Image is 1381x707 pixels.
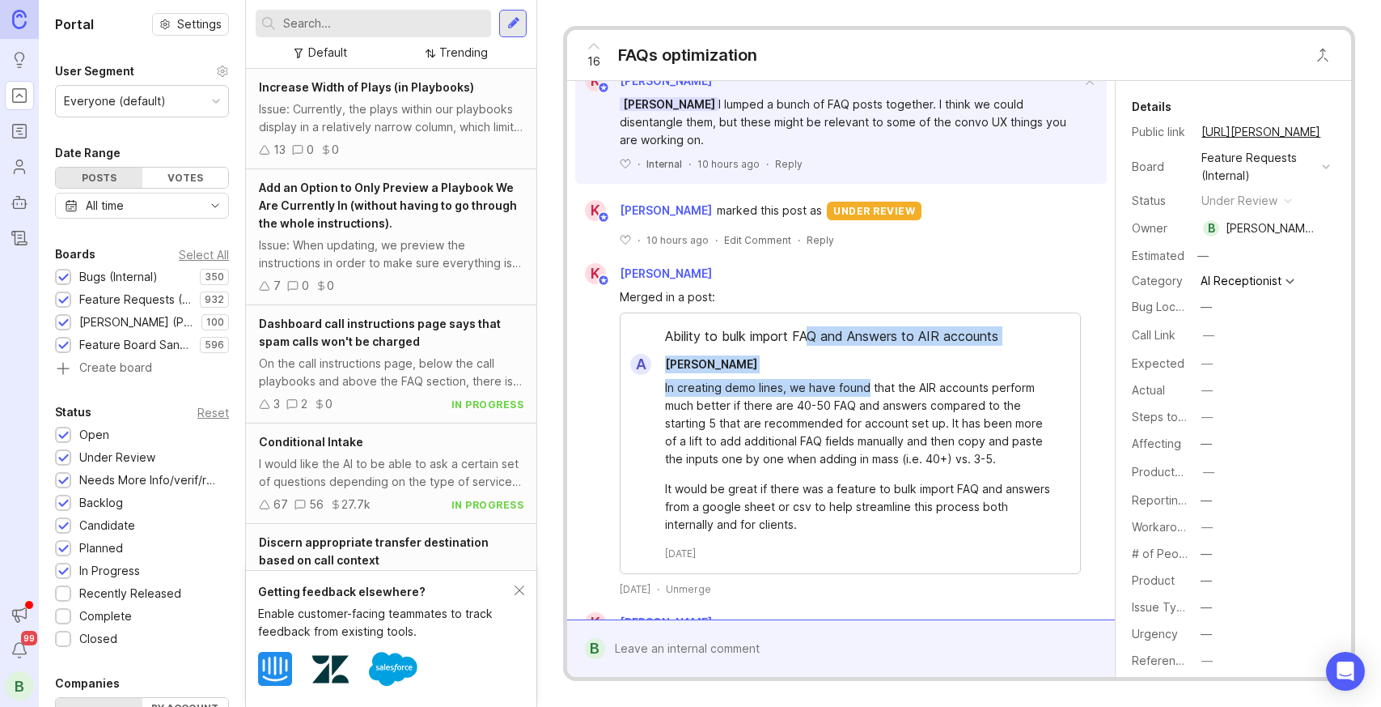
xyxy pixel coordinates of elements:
div: In Progress [79,562,140,580]
div: · [638,157,640,171]
div: · [657,582,659,596]
a: Changelog [5,224,34,253]
button: Workaround [1197,517,1218,538]
div: All time [86,197,124,215]
div: — [1201,625,1212,643]
label: Actual [1132,383,1165,397]
div: 0 [302,277,309,295]
a: K[PERSON_NAME] [575,70,712,92]
label: Affecting [1132,437,1181,450]
svg: toggle icon [202,199,228,212]
div: Issue: When updating, we preview the instructions in order to make sure everything is working cor... [259,236,523,272]
span: Increase Width of Plays (in Playbooks) [259,80,474,94]
div: in progress [451,498,524,512]
div: K [585,612,606,633]
label: Reference(s) [1132,654,1204,667]
div: Ability to bulk import FAQ and Answers to AIR accounts [621,326,1080,354]
div: — [1203,326,1214,344]
input: Search... [283,15,485,32]
div: — [1203,463,1214,481]
span: [PERSON_NAME] [665,357,757,371]
span: [PERSON_NAME] [620,97,718,111]
span: Dashboard call instructions page says that spam calls won't be charged [259,317,501,348]
a: K[PERSON_NAME] [575,200,717,221]
img: Salesforce logo [369,645,417,693]
div: On the call instructions page, below the call playbooks and above the FAQ section, there is a lin... [259,355,523,390]
div: 3 [273,395,280,413]
button: Expected [1197,353,1218,374]
a: Dashboard call instructions page says that spam calls won't be chargedOn the call instructions pa... [246,305,536,424]
span: 16 [587,53,600,70]
div: Trending [439,44,488,62]
a: Increase Width of Plays (in Playbooks)Issue: Currently, the plays within our playbooks display in... [246,69,536,169]
div: Unmerge [666,582,711,596]
div: AI Receptionist [1201,275,1281,287]
a: Users [5,152,34,181]
div: Estimated [1132,250,1184,262]
a: Ideas [5,45,34,75]
div: 56 [309,496,324,513]
div: — [1201,408,1213,426]
div: Feature Requests (Internal) [1201,149,1315,185]
a: K[PERSON_NAME] [575,612,725,633]
div: [PERSON_NAME] (Public) [79,313,193,331]
a: Add an Option to Only Preview a Playbook We Are Currently In (without having to go through the wh... [246,169,536,305]
div: Enable customer-facing teammates to track feedback from existing tools. [258,605,515,641]
time: [DATE] [665,547,696,560]
div: — [1201,435,1212,453]
div: — [1201,545,1212,563]
div: 0 [325,395,333,413]
div: 0 [327,277,334,295]
label: Product [1132,573,1175,587]
div: B [1203,220,1219,236]
button: Settings [152,13,229,36]
div: · [766,157,769,171]
div: FAQs optimization [618,44,757,66]
img: Zendesk logo [312,651,349,688]
div: under review [827,202,921,220]
div: Getting feedback elsewhere? [258,583,515,601]
div: Merged in a post: [620,288,1081,306]
div: Select All [179,250,229,259]
div: — [1201,598,1212,616]
div: B [585,638,605,659]
span: marked this post as [717,202,822,219]
label: Steps to Reproduce [1132,410,1242,424]
p: 596 [205,339,224,351]
div: — [1201,572,1212,590]
div: — [1201,381,1213,399]
span: [PERSON_NAME] [620,615,712,629]
div: Complete [79,607,132,625]
a: Autopilot [5,188,34,217]
div: Recently Released [79,585,181,603]
div: I would like the AI to be able to ask a certain set of questions depending on the type of service... [259,455,523,491]
div: Reply [775,157,803,171]
span: 10 hours ago [646,233,709,247]
p: 100 [206,316,224,329]
div: User Segment [55,62,134,81]
div: Edit Comment [724,233,791,247]
div: Under Review [79,449,155,466]
div: 7 [273,277,281,295]
img: member badge [598,211,610,224]
label: Urgency [1132,627,1178,641]
label: ProductboardID [1132,465,1218,479]
span: Settings [177,16,222,32]
button: Call Link [1198,325,1219,346]
h1: Portal [55,15,94,34]
button: Close button [1307,39,1339,71]
div: [PERSON_NAME] [1226,219,1315,237]
div: in progress [451,398,524,411]
span: 99 [21,631,37,645]
label: Workaround [1132,520,1197,534]
div: · [638,233,640,247]
div: Internal [646,157,682,171]
div: Planned [79,539,123,557]
button: ProductboardID [1198,462,1219,483]
button: B [5,671,34,701]
div: 2 [301,395,307,413]
span: [PERSON_NAME] [620,266,712,280]
div: K [585,200,606,221]
button: Steps to Reproduce [1197,407,1218,428]
div: Feature Board Sandbox [DATE] [79,336,192,354]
